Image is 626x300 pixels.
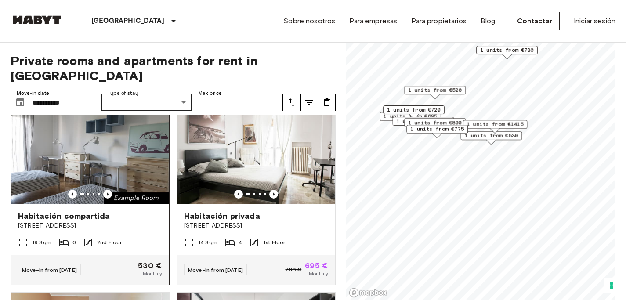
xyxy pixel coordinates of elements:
[32,239,51,246] span: 19 Sqm
[184,211,260,221] span: Habitación privada
[11,94,29,111] button: Choose date, selected date is 16 Sep 2025
[68,190,77,199] button: Previous image
[411,16,467,26] a: Para propietarios
[17,90,49,97] label: Move-in date
[392,117,454,130] div: Map marker
[283,94,300,111] button: tune
[138,262,162,270] span: 530 €
[481,16,496,26] a: Blog
[396,117,450,125] span: 1 units from €705
[11,98,170,285] a: Marketing picture of unit IT-14-029-003-04HPrevious imagePrevious imageHabitación compartida[STRE...
[510,12,560,30] a: Contactar
[234,190,243,199] button: Previous image
[410,125,464,133] span: 1 units from €775
[380,112,441,126] div: Map marker
[91,16,165,26] p: [GEOGRAPHIC_DATA]
[198,239,217,246] span: 14 Sqm
[184,221,328,230] span: [STREET_ADDRESS]
[387,106,441,114] span: 1 units from €720
[18,221,162,230] span: [STREET_ADDRESS]
[408,86,462,94] span: 1 units from €520
[463,120,528,134] div: Map marker
[309,270,328,278] span: Monthly
[72,239,76,246] span: 6
[11,98,169,204] img: Marketing picture of unit IT-14-029-003-04H
[143,270,162,278] span: Monthly
[177,98,335,204] img: Marketing picture of unit IT-14-022-001-03H
[269,190,278,199] button: Previous image
[285,266,301,274] span: 730 €
[383,105,445,119] div: Map marker
[404,86,466,99] div: Map marker
[476,46,538,59] div: Map marker
[103,190,112,199] button: Previous image
[177,98,336,285] a: Marketing picture of unit IT-14-022-001-03HPrevious imagePrevious imageHabitación privada[STREET_...
[349,16,397,26] a: Para empresas
[11,53,336,83] span: Private rooms and apartments for rent in [GEOGRAPHIC_DATA]
[188,267,243,273] span: Move-in from [DATE]
[263,239,285,246] span: 1st Floor
[404,118,466,132] div: Map marker
[97,239,122,246] span: 2nd Floor
[349,288,387,298] a: Mapbox logo
[18,211,110,221] span: Habitación compartida
[283,16,335,26] a: Sobre nosotros
[480,46,534,54] span: 1 units from €730
[305,262,328,270] span: 695 €
[460,131,522,145] div: Map marker
[108,90,138,97] label: Type of stay
[22,267,77,273] span: Move-in from [DATE]
[406,125,468,138] div: Map marker
[464,132,518,140] span: 1 units from €530
[574,16,615,26] a: Iniciar sesión
[11,15,63,24] img: Habyt
[604,278,619,293] button: Your consent preferences for tracking technologies
[300,94,318,111] button: tune
[467,120,524,128] span: 1 units from €1415
[318,94,336,111] button: tune
[408,119,462,127] span: 1 units from €800
[239,239,242,246] span: 4
[198,90,222,97] label: Max price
